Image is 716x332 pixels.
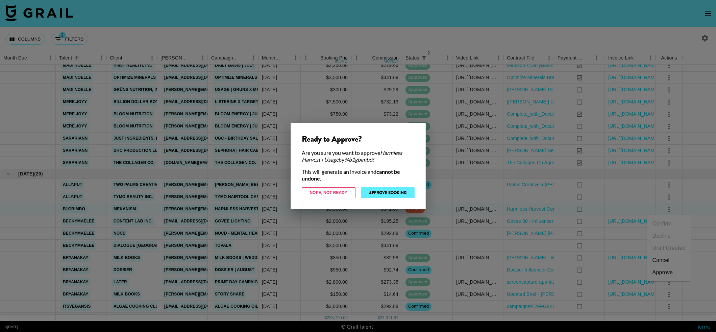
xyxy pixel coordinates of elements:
div: Ready to Approve? [302,134,415,144]
button: Nope, Not Ready [302,187,355,198]
button: Approve Booking [361,187,415,198]
em: Harmless Harvest | Usage [302,149,402,163]
div: Are you sure you want to approve by ? [302,149,415,163]
div: This will generate an invoice and . [302,168,415,182]
em: @ b1gbimbo [344,156,372,163]
strong: cannot be undone [302,168,400,182]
